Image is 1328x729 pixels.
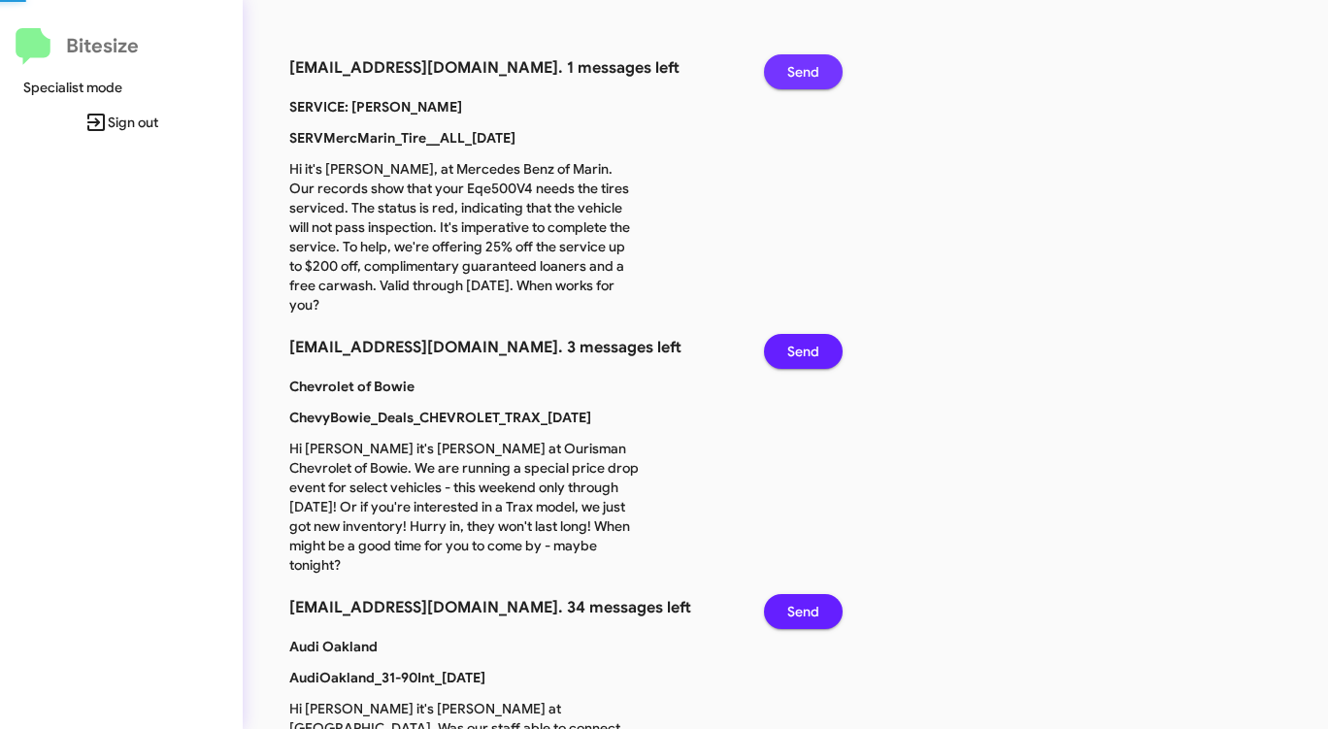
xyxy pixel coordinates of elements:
[787,594,819,629] span: Send
[289,409,591,426] b: ChevyBowie_Deals_CHEVROLET_TRAX_[DATE]
[764,594,843,629] button: Send
[16,28,139,65] a: Bitesize
[289,594,735,621] h3: [EMAIL_ADDRESS][DOMAIN_NAME]. 34 messages left
[764,334,843,369] button: Send
[275,439,654,575] p: Hi [PERSON_NAME] it's [PERSON_NAME] at Ourisman Chevrolet of Bowie. We are running a special pric...
[289,378,415,395] b: Chevrolet of Bowie
[275,159,654,315] p: Hi it's [PERSON_NAME], at Mercedes Benz of Marin. Our records show that your Eqe500V4 needs the t...
[289,54,735,82] h3: [EMAIL_ADDRESS][DOMAIN_NAME]. 1 messages left
[787,334,819,369] span: Send
[764,54,843,89] button: Send
[289,129,515,147] b: SERVMercMarin_Tire__ALL_[DATE]
[289,98,462,116] b: SERVICE: [PERSON_NAME]
[289,669,485,686] b: AudiOakland_31-90Int_[DATE]
[289,638,378,655] b: Audi Oakland
[787,54,819,89] span: Send
[289,334,735,361] h3: [EMAIL_ADDRESS][DOMAIN_NAME]. 3 messages left
[16,105,227,140] span: Sign out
